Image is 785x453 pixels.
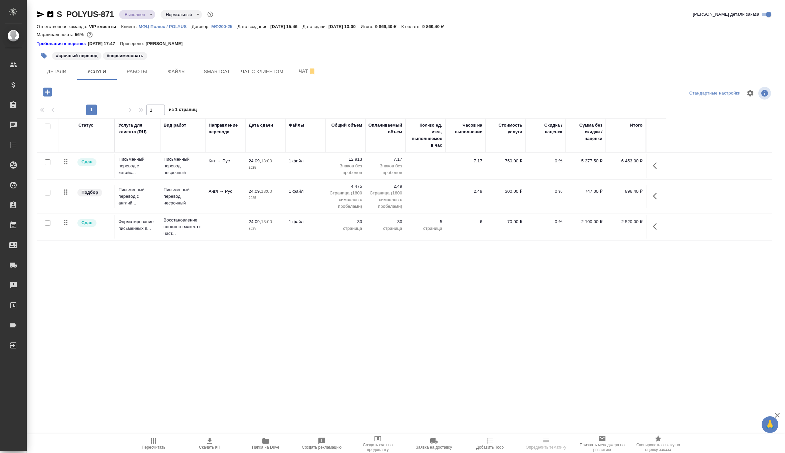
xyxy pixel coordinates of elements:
p: 4 475 [329,183,362,190]
td: 7.17 [446,154,486,178]
p: Дата сдачи: [303,24,328,29]
button: Скачать КП [182,434,238,453]
p: 2025 [249,225,282,232]
p: Знаков без пробелов [329,163,362,176]
p: [DATE] 17:47 [88,40,120,47]
div: Услуга для клиента (RU) [118,122,157,135]
p: Форматирование письменных п... [118,218,157,232]
span: Создать счет на предоплату [354,443,402,452]
div: Общий объем [331,122,362,129]
span: Призвать менеджера по развитию [578,443,626,452]
span: Детали [41,67,73,76]
button: Показать кнопки [649,188,665,204]
button: Определить тематику [518,434,574,453]
p: 2 100,00 ₽ [569,218,602,225]
p: 12 913 [329,156,362,163]
div: Файлы [289,122,304,129]
p: 300,00 ₽ [489,188,522,195]
p: Сдан [81,219,92,226]
button: 🙏 [762,416,778,433]
p: 2 520,00 ₽ [609,218,642,225]
p: 9 869,40 ₽ [375,24,402,29]
p: 7,17 [369,156,402,163]
p: 5 377,50 ₽ [569,158,602,164]
p: Страница (1800 символов с пробелами) [329,190,362,210]
p: страница [329,225,362,232]
div: Выполнен [119,10,155,19]
p: страница [369,225,402,232]
button: Добавить Todo [462,434,518,453]
span: Smartcat [201,67,233,76]
button: Создать счет на предоплату [350,434,406,453]
span: Скопировать ссылку на оценку заказа [634,443,682,452]
p: 0 % [529,188,562,195]
span: Скачать КП [199,445,220,450]
p: 24.09, [249,158,261,163]
p: #переименовать [107,52,143,59]
p: 1 файл [289,158,322,164]
button: Доп статусы указывают на важность/срочность заказа [206,10,215,19]
button: Показать кнопки [649,158,665,174]
span: 🙏 [764,418,776,432]
button: Скопировать ссылку на оценку заказа [630,434,686,453]
button: Заявка на доставку [406,434,462,453]
p: VIP клиенты [89,24,121,29]
button: Скопировать ссылку [46,10,54,18]
p: Англ → Рус [209,188,242,195]
p: 0 % [529,218,562,225]
div: Выполнен [161,10,202,19]
a: S_POLYUS-871 [57,10,114,19]
span: Добавить Todo [476,445,504,450]
p: 24.09, [249,219,261,224]
a: Требования к верстке: [37,40,88,47]
div: Кол-во ед. изм., выполняемое в час [409,122,442,149]
span: Пересчитать [142,445,166,450]
p: 896,40 ₽ [609,188,642,195]
p: 6 453,00 ₽ [609,158,642,164]
p: 1 файл [289,188,322,195]
span: Работы [121,67,153,76]
div: Направление перевода [209,122,242,135]
p: Письменный перевод несрочный [164,186,202,206]
span: Определить тематику [526,445,566,450]
p: 13:00 [261,189,272,194]
p: 2025 [249,164,282,171]
a: МФ200-25 [211,23,238,29]
div: Нажми, чтобы открыть папку с инструкцией [37,40,88,47]
p: 30 [369,218,402,225]
td: 6 [446,215,486,239]
span: Создать рекламацию [302,445,342,450]
p: МФЦ Полюс / POLYUS [139,24,192,29]
button: Скопировать ссылку для ЯМессенджера [37,10,45,18]
span: Чат [291,67,323,75]
p: Сдан [81,159,92,165]
p: Письменный перевод несрочный [164,156,202,176]
span: Чат с клиентом [241,67,283,76]
p: Маржинальность: [37,32,75,37]
p: Письменный перевод с китайс... [118,156,157,176]
button: Нормальный [164,12,194,17]
p: Письменный перевод с англий... [118,186,157,206]
button: Папка на Drive [238,434,294,453]
svg: Отписаться [308,67,316,75]
button: Призвать менеджера по развитию [574,434,630,453]
div: Стоимость услуги [489,122,522,135]
button: 3620.00 RUB; [85,30,94,39]
span: Папка на Drive [252,445,279,450]
p: Кит → Рус [209,158,242,164]
p: 747,00 ₽ [569,188,602,195]
button: Пересчитать [125,434,182,453]
p: 56% [75,32,85,37]
p: К оплате: [402,24,423,29]
button: Создать рекламацию [294,434,350,453]
button: Показать кнопки [649,218,665,235]
p: Итого: [361,24,375,29]
p: [DATE] 15:46 [270,24,303,29]
p: 9 869,40 ₽ [422,24,449,29]
p: Проверено: [120,40,146,47]
a: МФЦ Полюс / POLYUS [139,23,192,29]
span: Услуги [81,67,113,76]
td: 2.49 [446,185,486,208]
p: Клиент: [121,24,139,29]
p: Подбор [81,189,98,196]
